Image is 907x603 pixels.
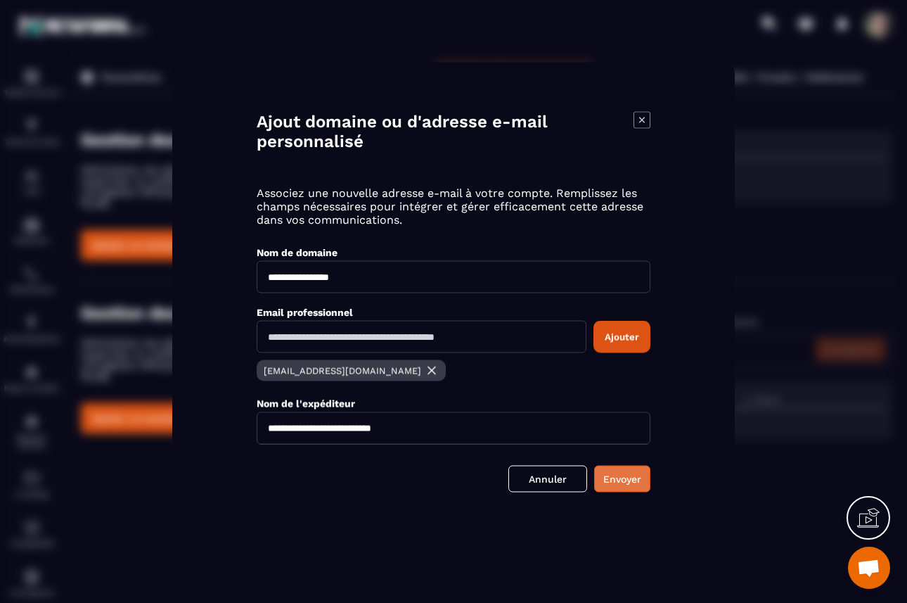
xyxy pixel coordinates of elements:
[257,111,633,151] h4: Ajout domaine ou d'adresse e-mail personnalisé
[257,186,650,226] p: Associez une nouvelle adresse e-mail à votre compte. Remplissez les champs nécessaires pour intég...
[264,365,421,376] p: [EMAIL_ADDRESS][DOMAIN_NAME]
[848,547,890,589] a: Ouvrir le chat
[508,465,587,492] a: Annuler
[593,320,650,353] button: Ajouter
[594,465,650,492] button: Envoyer
[257,306,353,317] label: Email professionnel
[257,246,337,258] label: Nom de domaine
[257,398,355,409] label: Nom de l'expéditeur
[425,363,439,377] img: close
